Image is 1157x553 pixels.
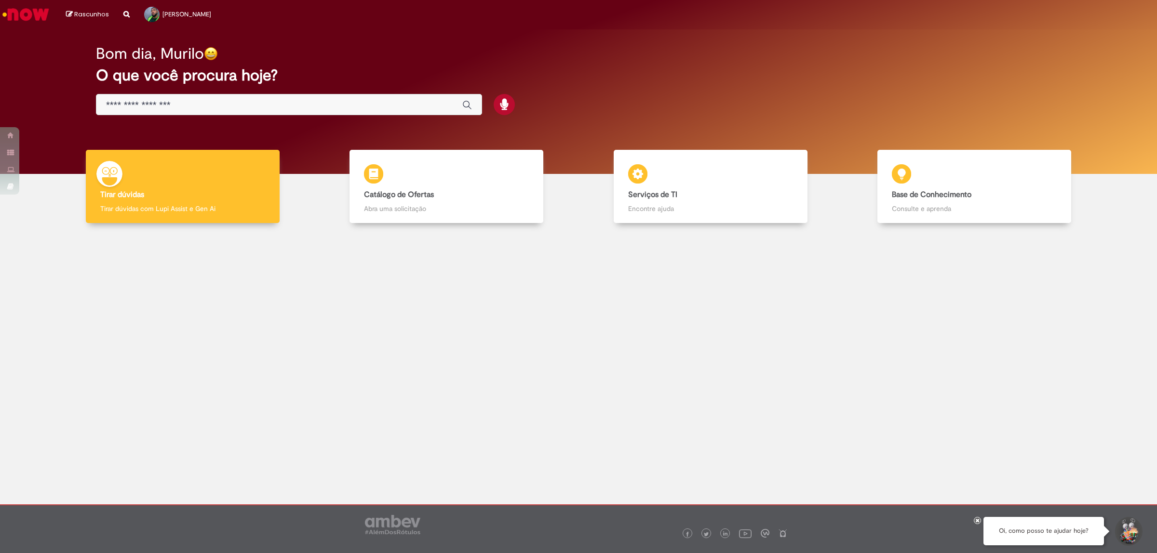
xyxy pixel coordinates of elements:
[779,529,787,538] img: logo_footer_naosei.png
[74,10,109,19] span: Rascunhos
[739,527,752,540] img: logo_footer_youtube.png
[96,45,204,62] h2: Bom dia, Murilo
[100,190,144,199] b: Tirar dúvidas
[204,47,218,61] img: happy-face.png
[685,532,690,537] img: logo_footer_facebook.png
[761,529,769,538] img: logo_footer_workplace.png
[365,515,420,534] img: logo_footer_ambev_rotulo_gray.png
[315,150,579,224] a: Catálogo de Ofertas Abra uma solicitação
[51,150,315,224] a: Tirar dúvidas Tirar dúvidas com Lupi Assist e Gen Ai
[892,204,1057,213] p: Consulte e aprenda
[66,10,109,19] a: Rascunhos
[704,532,709,537] img: logo_footer_twitter.png
[1,5,51,24] img: ServiceNow
[100,204,265,213] p: Tirar dúvidas com Lupi Assist e Gen Ai
[723,531,728,537] img: logo_footer_linkedin.png
[578,150,843,224] a: Serviços de TI Encontre ajuda
[892,190,971,199] b: Base de Conhecimento
[983,517,1104,545] div: Oi, como posso te ajudar hoje?
[364,190,434,199] b: Catálogo de Ofertas
[628,204,793,213] p: Encontre ajuda
[364,204,529,213] p: Abra uma solicitação
[628,190,677,199] b: Serviços de TI
[162,10,211,18] span: [PERSON_NAME]
[843,150,1107,224] a: Base de Conhecimento Consulte e aprenda
[96,67,1061,84] h2: O que você procura hoje?
[1114,517,1143,546] button: Iniciar Conversa de Suporte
